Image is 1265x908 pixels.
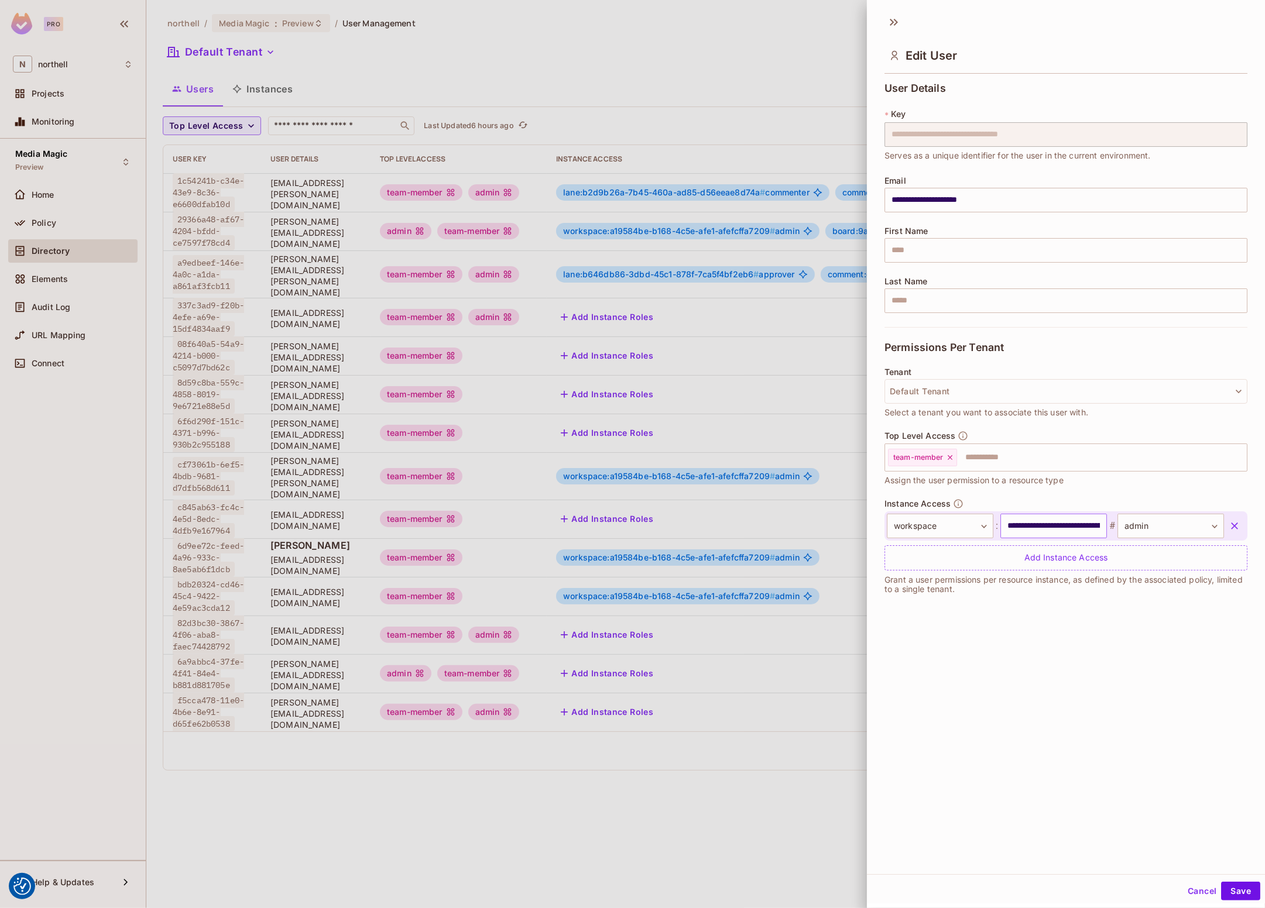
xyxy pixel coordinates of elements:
span: Last Name [885,277,927,286]
div: admin [1117,514,1224,538]
span: Top Level Access [885,431,955,441]
span: Edit User [906,49,957,63]
span: # [1107,519,1117,533]
span: Email [885,176,906,185]
span: Select a tenant you want to associate this user with. [885,406,1088,419]
div: workspace [887,514,993,538]
span: Instance Access [885,499,951,508]
span: Assign the user permission to a resource type [885,474,1064,487]
div: Add Instance Access [885,545,1247,570]
span: team-member [893,453,944,462]
button: Save [1221,882,1260,900]
button: Open [1241,456,1243,458]
button: Default Tenant [885,379,1247,404]
button: Cancel [1183,882,1221,900]
button: Consent Preferences [13,878,31,895]
span: : [993,519,1000,533]
span: Tenant [885,367,911,377]
p: Grant a user permissions per resource instance, as defined by the associated policy, limited to a... [885,575,1247,594]
div: team-member [888,449,957,466]
span: First Name [885,226,928,236]
span: User Details [885,82,946,94]
span: Key [891,109,906,119]
span: Permissions Per Tenant [885,342,1004,353]
span: Serves as a unique identifier for the user in the current environment. [885,149,1151,162]
img: Revisit consent button [13,878,31,895]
